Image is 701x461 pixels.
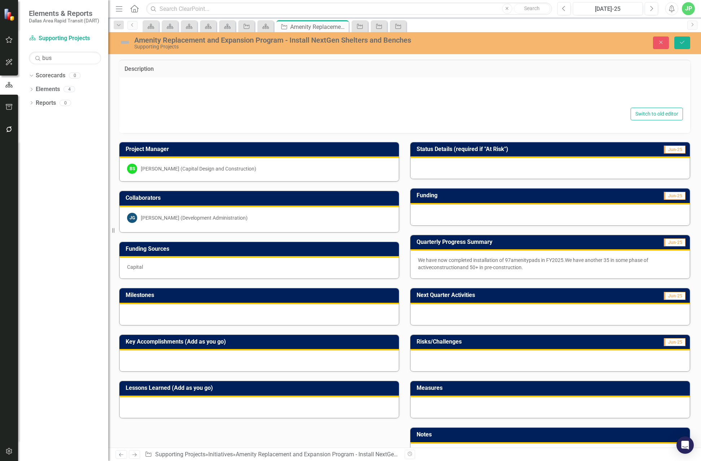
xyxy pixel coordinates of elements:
div: [DATE]-25 [575,5,640,13]
span: nit [521,257,526,263]
div: » » [145,451,399,459]
span: Y [549,257,552,263]
div: 4 [64,86,75,92]
a: Initiatives [208,451,233,458]
h3: Description [125,66,685,72]
img: Not Defined [119,36,131,48]
div: [PERSON_NAME] (Development Administration) [141,214,248,221]
h3: Notes [417,431,686,438]
h3: Collaborators [126,195,395,201]
span: pads in F [529,257,549,263]
span: We have now completed installation of 97 [418,257,511,263]
div: BS [127,164,137,174]
div: Supporting Projects [134,44,440,49]
h3: Lessons Learned (Add as you go) [126,385,395,391]
span: y [526,257,529,263]
span: Jun-25 [664,292,685,300]
div: 0 [60,100,71,106]
h3: Measures [417,385,686,391]
span: construction [431,264,460,270]
span: Search [524,5,540,11]
a: Supporting Projects [29,34,101,43]
button: Search [514,4,550,14]
span: and 50+ in pre-constr [460,264,508,270]
small: Dallas Area Rapid Transit (DART) [29,18,99,23]
h3: Status Details (required if "At Risk") [417,146,633,152]
h3: Key Accomplishments (Add as you go) [126,339,395,345]
h3: Quarterly Progress Summary [417,239,625,245]
button: JP [682,2,695,15]
input: Search Below... [29,52,101,64]
span: Jun-25 [664,238,685,246]
div: [PERSON_NAME] (Capital Design and Construction) [141,165,256,172]
span: Jun-25 [664,192,685,200]
div: Amenity Replacement and Expansion Program - Install NextGen Shelters and Benches [236,451,453,458]
a: Scorecards [36,72,65,80]
h3: Funding [417,192,547,199]
div: Amenity Replacement and Expansion Program - Install NextGen Shelters and Benches [290,22,347,31]
a: Elements [36,85,60,94]
div: Open Intercom Messenger [676,436,694,454]
span: Elements & Reports [29,9,99,18]
button: Switch to old editor [631,108,683,120]
h3: Project Manager [126,146,395,152]
div: 0 [69,73,80,79]
span: ame [511,257,521,263]
a: Supporting Projects [155,451,205,458]
h3: Risks/Challenges [417,339,597,345]
div: JG [127,213,137,223]
span: Jun-25 [664,338,685,346]
a: Reports [36,99,56,107]
input: Search ClearPoint... [146,3,552,15]
span: Jun-25 [664,146,685,154]
img: ClearPoint Strategy [4,8,16,21]
p: Capital [127,263,391,271]
h3: Funding Sources [126,246,395,252]
div: Amenity Replacement and Expansion Program - Install NextGen Shelters and Benches [134,36,440,44]
span: 2025. [552,257,565,263]
button: [DATE]-25 [573,2,643,15]
span: uction. [508,264,523,270]
h3: Milestones [126,292,395,298]
h3: Next Quarter Activities [417,292,611,298]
